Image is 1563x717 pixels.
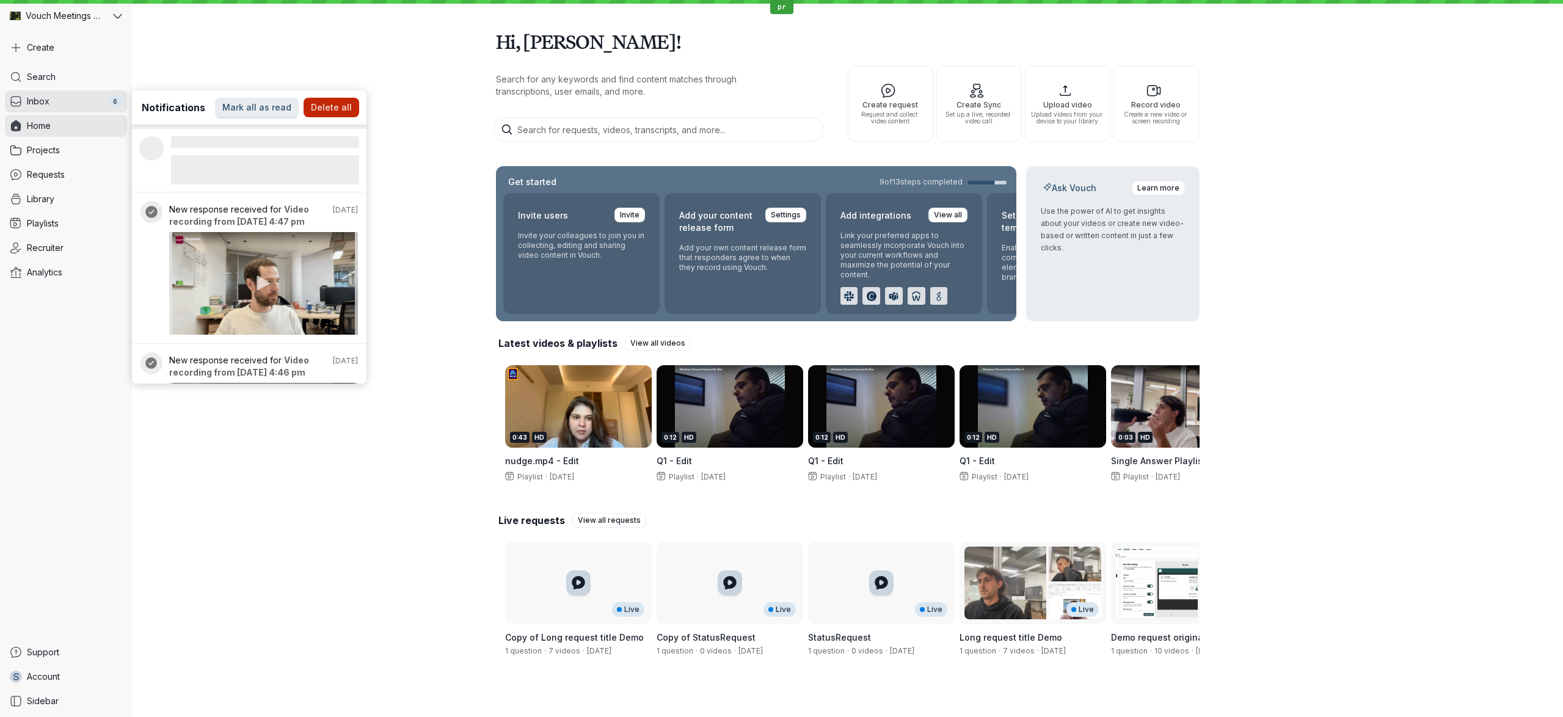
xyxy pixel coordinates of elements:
span: View all [934,209,962,221]
span: Q1 - Edit [960,456,995,466]
a: View all requests [572,513,646,528]
a: Playlists [5,213,127,235]
a: Analytics [5,261,127,283]
a: SAccount [5,666,127,688]
p: Add your own content release form that responders agree to when they record using Vouch. [679,243,806,272]
span: Vouch Meetings Demo [26,10,104,22]
div: 0:12 [661,432,679,443]
span: Created by Stephane [738,646,763,655]
span: Playlist [818,472,846,481]
button: Delete all [304,98,359,117]
span: Recruiter [27,242,64,254]
p: Search for any keywords and find content matches through transcriptions, user emails, and more. [496,73,789,98]
span: 10 videos [1154,646,1189,655]
span: Playlist [515,472,543,481]
span: [DATE] [701,472,726,481]
a: Inbox6 [5,90,127,112]
span: Library [27,193,54,205]
span: · [883,646,890,656]
time: 8/11/2025, 4:48 PM [333,204,358,216]
span: 0 videos [851,646,883,655]
a: New response received for Video recording from [DATE] 4:46 pm[DATE] [132,344,366,495]
span: 9 of 13 steps completed [880,177,963,187]
span: · [694,472,701,482]
img: 2d2803a0-59ea-45f3-877d-3ef64e10f03b.gif [169,232,359,335]
span: S [13,671,20,683]
p: Invite your colleagues to join you in collecting, editing and sharing video content in Vouch. [518,231,645,260]
span: Create request [853,101,928,109]
span: · [1035,646,1041,656]
span: Created by Stephane [890,646,914,655]
span: Create [27,42,54,54]
a: Requests [5,164,127,186]
span: Q1 - Edit [808,456,843,466]
span: Account [27,671,60,683]
h2: Ask Vouch [1041,182,1099,194]
span: · [997,472,1004,482]
span: Set up a live, recorded video call [942,111,1016,125]
span: New response received for [169,204,309,227]
span: Invite [620,209,639,221]
div: HD [532,432,547,443]
span: [DATE] [1004,472,1029,481]
span: Upload videos from your device to your library [1030,111,1105,125]
a: Library [5,188,127,210]
span: Inbox [27,95,49,107]
div: HD [1138,432,1153,443]
a: Support [5,641,127,663]
h2: Add your content release form [679,208,758,236]
span: Long request title Demo [960,632,1062,642]
span: Settings [771,209,801,221]
img: 4b5c5f74-2fa6-4179-b810-1b701f975290.gif [159,373,368,495]
span: [DATE] [853,472,877,481]
p: Link your preferred apps to seamlessly incorporate Vouch into your current workflows and maximize... [840,231,967,280]
div: HD [833,432,848,443]
h2: Latest videos & playlists [498,337,618,350]
img: Vouch Meetings Demo avatar [10,10,21,21]
span: [DATE] [1156,472,1180,481]
span: Copy of StatusRequest [657,632,756,642]
a: Invite [614,208,645,222]
h2: Add integrations [840,208,911,224]
span: Mark all as read [222,101,291,114]
a: Home [5,115,127,137]
input: Search for requests, videos, transcripts, and more... [494,117,823,142]
span: · [543,472,550,482]
a: View all [928,208,967,222]
span: Projects [27,144,60,156]
span: · [846,472,853,482]
a: View all videos [625,336,691,351]
h2: Get started [506,176,559,188]
h1: Hi, [PERSON_NAME]! [496,24,1200,59]
button: Create requestRequest and collect video content [848,66,933,142]
span: Home [27,120,51,132]
span: Playlist [1121,472,1149,481]
span: [DATE] [550,472,574,481]
span: Playlist [666,472,694,481]
span: · [580,646,587,656]
img: 4b5c5f74-2fa6-4179-b810-1b701f975290.gif [169,383,359,486]
span: Playlist [969,472,997,481]
span: 1 question [505,646,542,655]
a: Settings [765,208,806,222]
button: Create SyncSet up a live, recorded video call [936,66,1022,142]
span: Search [27,71,56,83]
button: Vouch Meetings Demo avatarVouch Meetings Demo [5,5,127,27]
span: · [1189,646,1196,656]
div: HD [985,432,999,443]
span: nudge.mp4 - Edit [505,456,579,466]
span: Created by Stephane [587,646,611,655]
span: StatusRequest [808,632,871,642]
a: Projects [5,139,127,161]
button: Create [5,37,127,59]
div: 0:12 [813,432,831,443]
span: · [1148,646,1154,656]
span: · [693,646,700,656]
span: · [542,646,548,656]
span: Create a new video or screen recording [1119,111,1193,125]
div: 0:03 [1116,432,1135,443]
span: Created by Stephane [1041,646,1066,655]
span: Record video [1119,101,1193,109]
span: View all videos [630,337,685,349]
div: Inbox6 [132,90,366,384]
